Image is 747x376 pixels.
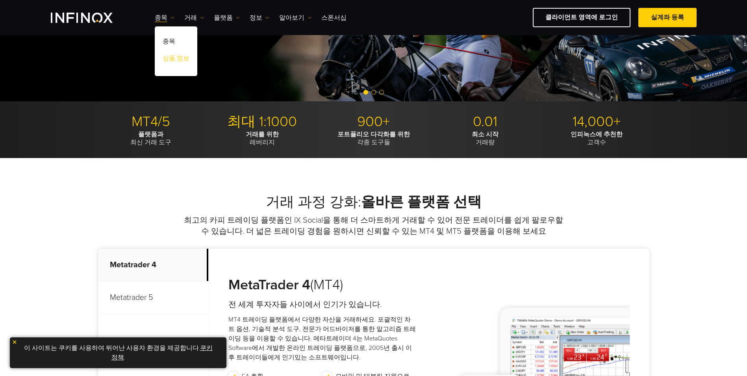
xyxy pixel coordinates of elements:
p: 최고의 카피 트레이딩 플랫폼인 IX Social을 통해 더 스마트하게 거래할 수 있어 전문 트레이더를 쉽게 팔로우할 수 있습니다. 더 넓은 트레이딩 경험을 원하시면 신뢰할 수... [183,215,565,237]
a: 실계좌 등록 [638,8,697,27]
a: 플랫폼 [214,13,240,22]
strong: 거래를 위한 [246,130,279,138]
p: 레버리지 [209,130,315,146]
p: 최대 1:1000 [209,113,315,130]
p: MT4/5 [98,113,204,130]
p: 900+ [321,113,426,130]
a: 상품 정보 [155,51,197,68]
strong: 최소 시작 [472,130,499,138]
a: 스폰서십 [321,13,347,22]
p: MT4 트레이딩 플랫폼에서 다양한 자산을 거래하세요. 포괄적인 차트 옵션, 기술적 분석 도구, 전문가 어드바이저를 통한 알고리즘 트레이딩 등을 이용할 수 있습니다. 메타트레이... [228,315,416,362]
p: 각종 도구들 [321,130,426,146]
p: 고객수 [544,130,649,146]
a: INFINOX Logo [51,13,131,23]
a: 알아보기 [279,13,311,22]
a: 정보 [250,13,269,22]
a: 종목 [155,34,197,51]
h3: (MT4) [228,276,416,294]
a: 종목 [155,13,174,22]
h4: 전 세계 투자자들 사이에서 인기가 있습니다. [228,299,416,310]
p: 14,000+ [544,113,649,130]
img: yellow close icon [12,339,17,345]
strong: 인피녹스에 추천한 [571,130,623,138]
strong: 플랫폼과 [138,130,163,138]
strong: MetaTrader 4 [228,276,310,293]
a: 거래 [184,13,204,22]
p: 0.01 [432,113,538,130]
a: 클라이언트 영역에 로그인 [533,8,630,27]
p: 최신 거래 도구 [98,130,204,146]
span: Go to slide 1 [363,90,368,95]
p: 거래량 [432,130,538,146]
h2: 거래 과정 강화: [98,194,649,211]
p: Metatrader 4 [98,249,208,281]
p: Metatrader 5 [98,281,208,314]
p: 이 사이트는 쿠키를 사용하여 뛰어난 사용자 환경을 제공합니다. . [14,341,222,364]
span: Go to slide 3 [379,90,384,95]
strong: 포트폴리오 다각화를 위한 [337,130,410,138]
strong: 올바른 플랫폼 선택 [361,194,482,210]
span: Go to slide 2 [371,90,376,95]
